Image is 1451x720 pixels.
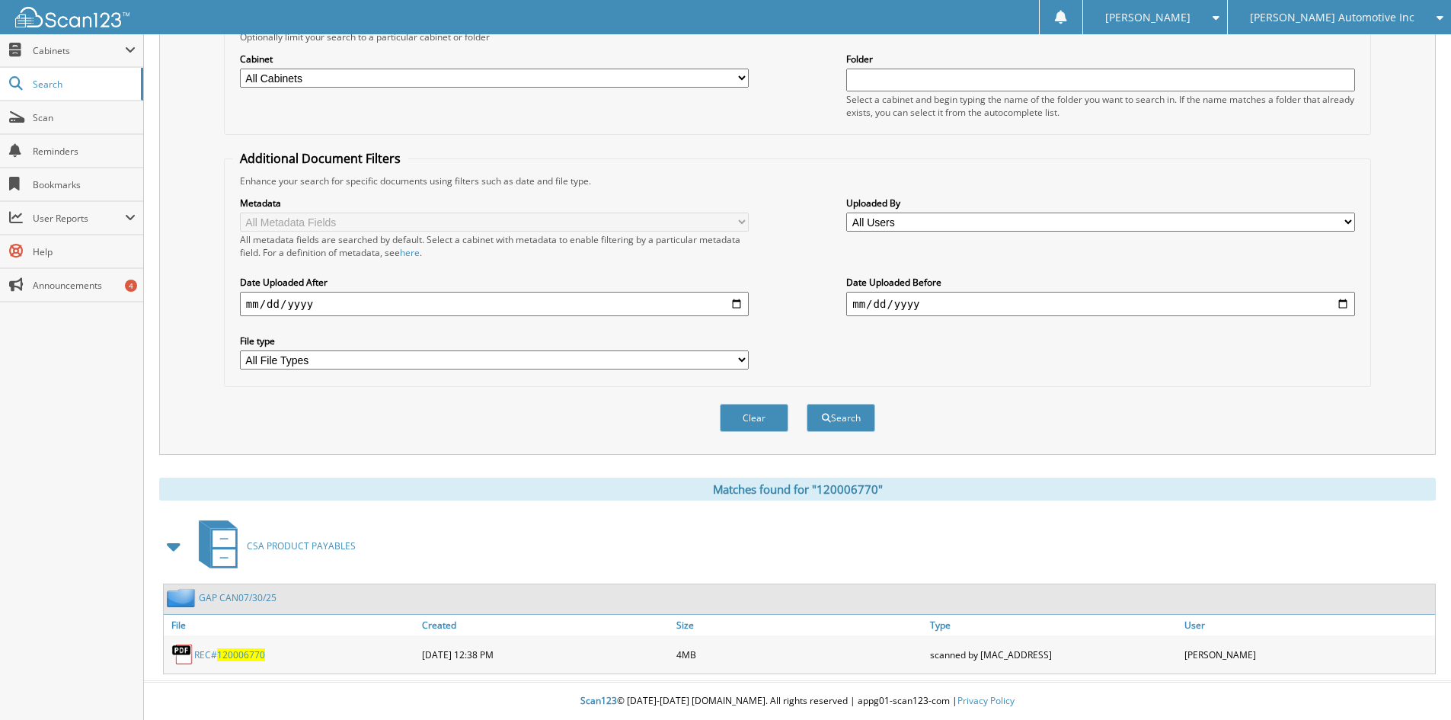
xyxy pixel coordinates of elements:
span: Search [33,78,133,91]
a: File [164,615,418,635]
label: Cabinet [240,53,749,66]
a: Privacy Policy [957,694,1015,707]
span: Announcements [33,279,136,292]
input: start [240,292,749,316]
label: Folder [846,53,1355,66]
span: [PERSON_NAME] [1105,13,1191,22]
span: Scan [33,111,136,124]
img: folder2.png [167,588,199,607]
div: Matches found for "120006770" [159,478,1436,501]
a: Type [926,615,1181,635]
div: Optionally limit your search to a particular cabinet or folder [232,30,1363,43]
img: PDF.png [171,643,194,666]
span: [PERSON_NAME] Automotive Inc [1250,13,1414,22]
div: Select a cabinet and begin typing the name of the folder you want to search in. If the name match... [846,93,1355,119]
label: File type [240,334,749,347]
span: 120006770 [217,648,265,661]
a: Size [673,615,927,635]
span: Help [33,245,136,258]
div: 4 [125,280,137,292]
div: 4MB [673,639,927,670]
span: CSA PRODUCT PAYABLES [247,539,356,552]
iframe: Chat Widget [1375,647,1451,720]
legend: Additional Document Filters [232,150,408,167]
a: REC#120006770 [194,648,265,661]
label: Date Uploaded After [240,276,749,289]
div: scanned by [MAC_ADDRESS] [926,639,1181,670]
div: [DATE] 12:38 PM [418,639,673,670]
label: Metadata [240,197,749,210]
span: Scan123 [580,694,617,707]
span: User Reports [33,212,125,225]
a: Created [418,615,673,635]
span: Cabinets [33,44,125,57]
label: Uploaded By [846,197,1355,210]
div: All metadata fields are searched by default. Select a cabinet with metadata to enable filtering b... [240,233,749,259]
button: Clear [720,404,788,432]
a: GAP CAN07/30/25 [199,591,276,604]
span: Reminders [33,145,136,158]
a: here [400,246,420,259]
a: CSA PRODUCT PAYABLES [190,516,356,576]
span: Bookmarks [33,178,136,191]
a: User [1181,615,1435,635]
button: Search [807,404,875,432]
div: [PERSON_NAME] [1181,639,1435,670]
input: end [846,292,1355,316]
div: Enhance your search for specific documents using filters such as date and file type. [232,174,1363,187]
label: Date Uploaded Before [846,276,1355,289]
div: © [DATE]-[DATE] [DOMAIN_NAME]. All rights reserved | appg01-scan123-com | [144,683,1451,720]
img: scan123-logo-white.svg [15,7,129,27]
